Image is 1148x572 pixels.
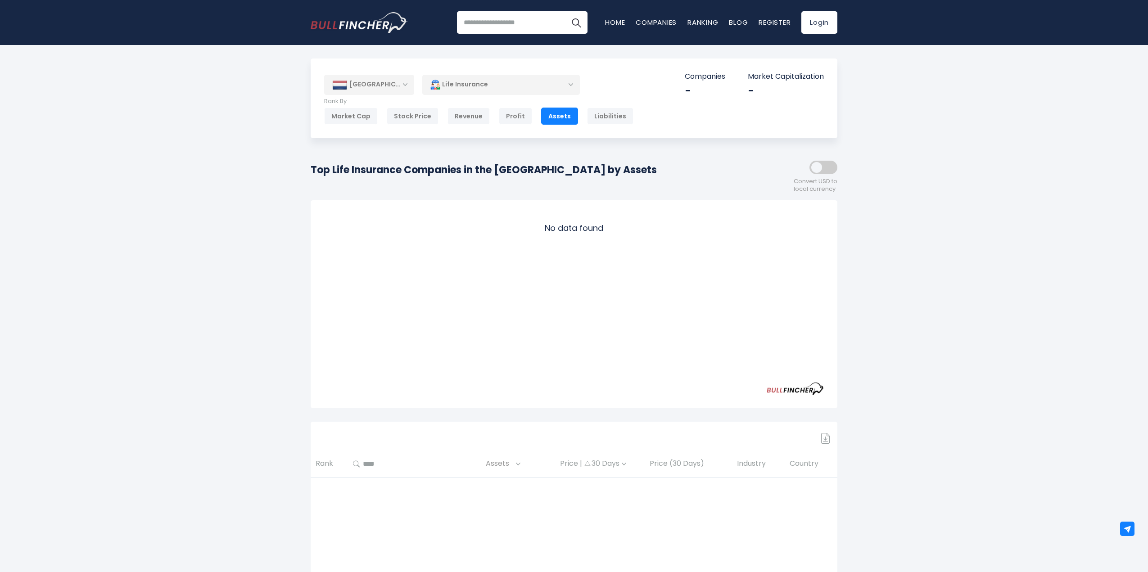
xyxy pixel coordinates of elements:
[324,108,378,125] div: Market Cap
[605,18,625,27] a: Home
[685,72,725,81] p: Companies
[324,75,414,95] div: [GEOGRAPHIC_DATA]
[748,84,824,98] div: -
[311,12,408,33] img: Bullfincher logo
[685,84,725,98] div: -
[324,214,824,242] div: No data found
[486,457,514,471] span: Assets
[759,18,791,27] a: Register
[546,459,640,468] div: Price | 30 Days
[447,108,490,125] div: Revenue
[732,451,785,477] th: Industry
[645,451,732,477] th: Price (30 Days)
[729,18,748,27] a: Blog
[565,11,588,34] button: Search
[324,98,633,105] p: Rank By
[748,72,824,81] p: Market Capitalization
[422,74,580,95] div: Life Insurance
[311,162,657,177] h1: Top Life Insurance Companies in the [GEOGRAPHIC_DATA] by Assets
[801,11,837,34] a: Login
[687,18,718,27] a: Ranking
[311,451,348,477] th: Rank
[794,178,837,193] span: Convert USD to local currency
[387,108,438,125] div: Stock Price
[311,12,407,33] a: Go to homepage
[785,451,837,477] th: Country
[499,108,532,125] div: Profit
[541,108,578,125] div: Assets
[636,18,677,27] a: Companies
[587,108,633,125] div: Liabilities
